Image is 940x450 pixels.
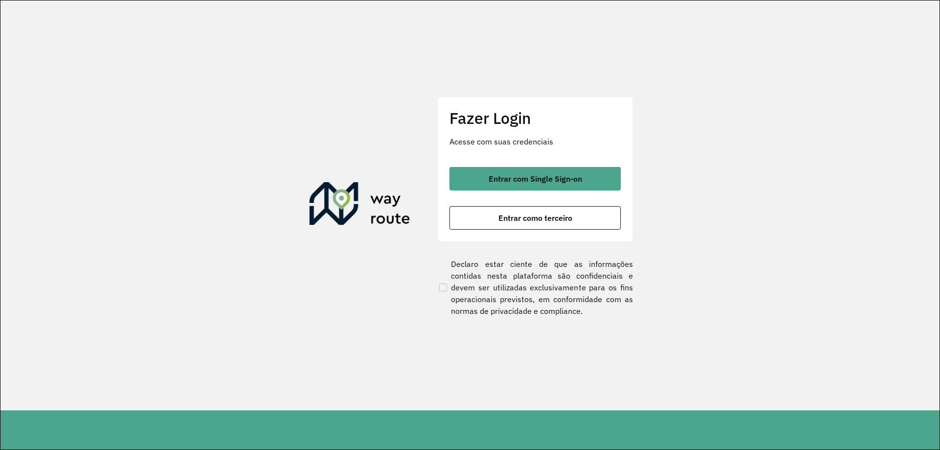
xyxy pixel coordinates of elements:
span: Entrar como terceiro [498,214,572,222]
p: Acesse com suas credenciais [449,136,621,147]
h2: Fazer Login [449,109,621,127]
button: button [449,167,621,190]
label: Declaro estar ciente de que as informações contidas nesta plataforma são confidenciais e devem se... [437,258,633,317]
img: Roteirizador AmbevTech [309,182,410,229]
button: button [449,206,621,230]
span: Entrar com Single Sign-on [489,175,582,183]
